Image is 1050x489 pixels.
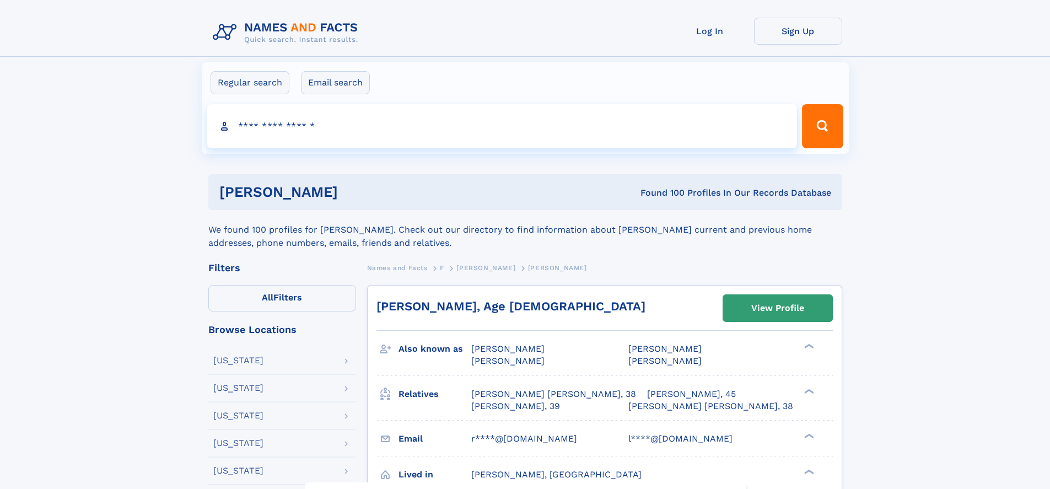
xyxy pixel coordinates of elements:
a: F [440,261,444,275]
span: [PERSON_NAME] [628,343,702,354]
div: We found 100 profiles for [PERSON_NAME]. Check out our directory to find information about [PERSO... [208,210,842,250]
div: ❯ [801,388,815,395]
div: [US_STATE] [213,466,263,475]
img: Logo Names and Facts [208,18,367,47]
a: [PERSON_NAME], Age [DEMOGRAPHIC_DATA] [376,299,645,313]
div: Filters [208,263,356,273]
span: [PERSON_NAME] [528,264,587,272]
span: All [262,292,273,303]
label: Email search [301,71,370,94]
div: [US_STATE] [213,356,263,365]
a: [PERSON_NAME], 39 [471,400,560,412]
div: ❯ [801,432,815,439]
span: [PERSON_NAME] [471,356,545,366]
button: Search Button [802,104,843,148]
h3: Email [399,429,471,448]
span: F [440,264,444,272]
span: [PERSON_NAME], [GEOGRAPHIC_DATA] [471,469,642,480]
a: [PERSON_NAME] [PERSON_NAME], 38 [471,388,636,400]
a: Sign Up [754,18,842,45]
div: [US_STATE] [213,439,263,448]
div: [US_STATE] [213,411,263,420]
div: ❯ [801,468,815,475]
a: [PERSON_NAME] [456,261,515,275]
div: ❯ [801,343,815,350]
h3: Relatives [399,385,471,404]
h1: [PERSON_NAME] [219,185,489,199]
div: Browse Locations [208,325,356,335]
a: [PERSON_NAME] [PERSON_NAME], 38 [628,400,793,412]
div: View Profile [751,295,804,321]
a: [PERSON_NAME], 45 [647,388,736,400]
span: [PERSON_NAME] [471,343,545,354]
a: Log In [666,18,754,45]
label: Filters [208,285,356,311]
input: search input [207,104,798,148]
a: Names and Facts [367,261,428,275]
span: [PERSON_NAME] [628,356,702,366]
div: [US_STATE] [213,384,263,393]
a: View Profile [723,295,832,321]
h3: Also known as [399,340,471,358]
span: [PERSON_NAME] [456,264,515,272]
h3: Lived in [399,465,471,484]
div: Found 100 Profiles In Our Records Database [489,187,831,199]
label: Regular search [211,71,289,94]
